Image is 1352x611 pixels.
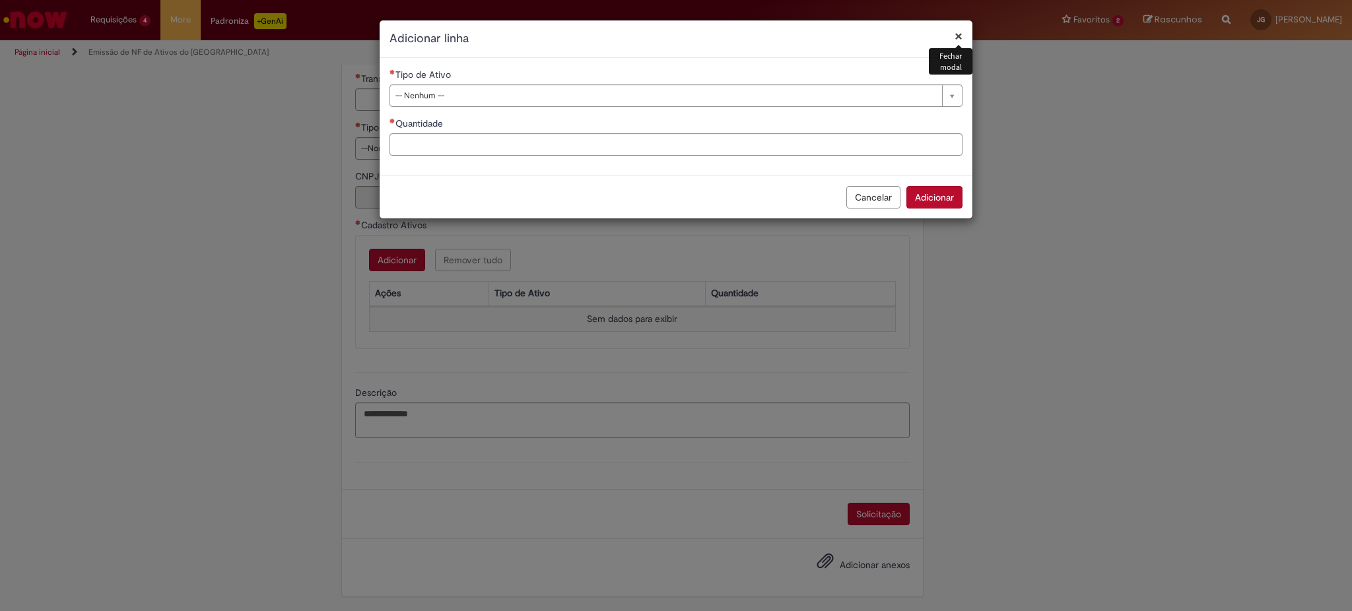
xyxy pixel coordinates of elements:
[395,117,446,129] span: Quantidade
[906,186,963,209] button: Adicionar
[395,69,454,80] span: Tipo de Ativo
[929,48,972,75] div: Fechar modal
[955,29,963,43] button: Fechar modal
[395,85,935,106] span: -- Nenhum --
[846,186,900,209] button: Cancelar
[389,118,395,123] span: Necessários
[389,69,395,75] span: Necessários
[389,133,963,156] input: Quantidade
[389,30,963,48] h2: Adicionar linha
